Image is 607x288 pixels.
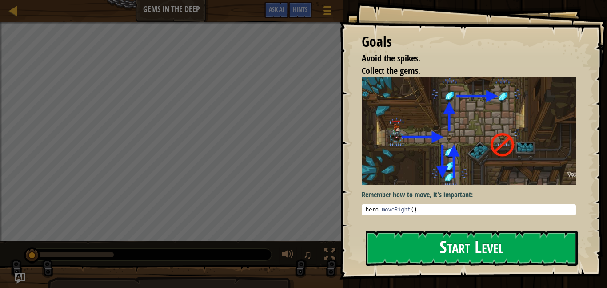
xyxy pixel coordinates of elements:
li: Collect the gems. [351,65,574,77]
button: Ask AI [15,273,25,284]
button: ♫ [301,247,316,265]
button: Show game menu [316,2,339,23]
button: Toggle fullscreen [321,247,339,265]
span: Collect the gems. [362,65,420,77]
span: Ask AI [269,5,284,13]
span: Avoid the spikes. [362,52,420,64]
p: Remember how to move, it's important: [362,190,576,200]
button: Start Level [366,231,578,266]
button: Adjust volume [279,247,297,265]
span: Hints [293,5,307,13]
li: Avoid the spikes. [351,52,574,65]
div: Goals [362,32,576,52]
img: Gems in the deep [362,77,576,185]
button: Ask AI [264,2,288,18]
span: ♫ [303,248,312,261]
